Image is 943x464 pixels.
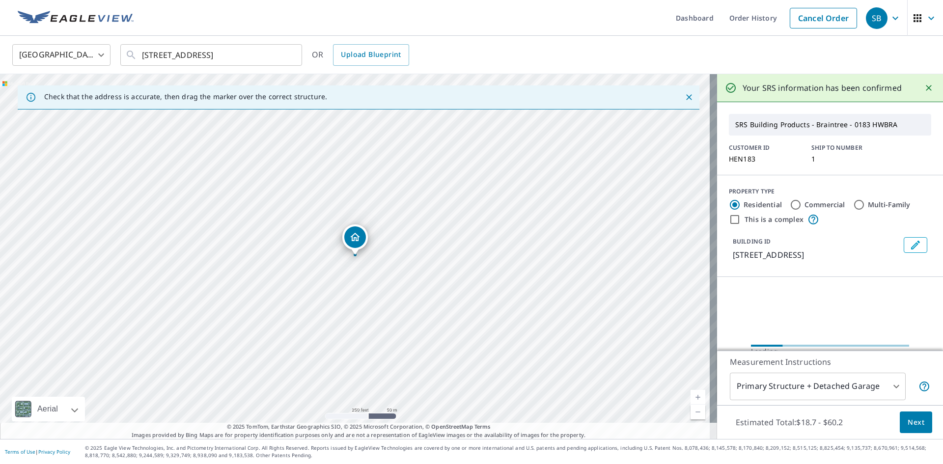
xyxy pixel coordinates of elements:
button: Close [683,91,695,104]
div: Aerial [34,397,61,421]
p: BUILDING ID [733,237,771,246]
input: Search by address or latitude-longitude [142,41,282,69]
label: This is a complex [745,215,804,224]
a: Terms [474,423,491,430]
a: Upload Blueprint [333,44,409,66]
p: Measurement Instructions [730,356,930,368]
div: Dropped pin, building 1, Residential property, 312 Plain St Millis, MA 02054 [342,224,368,255]
label: Commercial [804,200,845,210]
button: Next [900,411,932,434]
p: Estimated Total: $18.7 - $60.2 [728,411,851,433]
div: OR [312,44,409,66]
div: Aerial [12,397,85,421]
span: Next [908,416,924,429]
a: Current Level 17, Zoom In [691,390,705,405]
p: CUSTOMER ID [729,143,800,152]
p: SHIP TO NUMBER [811,143,882,152]
label: Residential [744,200,782,210]
button: Edit building 1 [904,237,927,253]
div: PROPERTY TYPE [729,187,931,196]
p: HEN183 [729,155,800,163]
a: OpenStreetMap [431,423,472,430]
p: | [5,449,70,455]
p: © 2025 Eagle View Technologies, Inc. and Pictometry International Corp. All Rights Reserved. Repo... [85,444,938,459]
span: Upload Blueprint [341,49,401,61]
button: Close [922,82,935,94]
span: Your report will include the primary structure and a detached garage if one exists. [918,381,930,392]
a: Current Level 17, Zoom Out [691,405,705,419]
span: © 2025 TomTom, Earthstar Geographics SIO, © 2025 Microsoft Corporation, © [227,423,491,431]
p: Check that the address is accurate, then drag the marker over the correct structure. [44,92,327,101]
img: EV Logo [18,11,134,26]
div: SB [866,7,888,29]
p: Your SRS information has been confirmed [743,82,902,94]
div: Primary Structure + Detached Garage [730,373,906,400]
div: [GEOGRAPHIC_DATA] [12,41,111,69]
label: Multi-Family [868,200,911,210]
div: Loading… [751,347,909,356]
a: Privacy Policy [38,448,70,455]
p: [STREET_ADDRESS] [733,249,900,261]
p: 1 [811,155,882,163]
p: SRS Building Products - Braintree - 0183 HWBRA [731,116,929,133]
a: Cancel Order [790,8,857,28]
a: Terms of Use [5,448,35,455]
